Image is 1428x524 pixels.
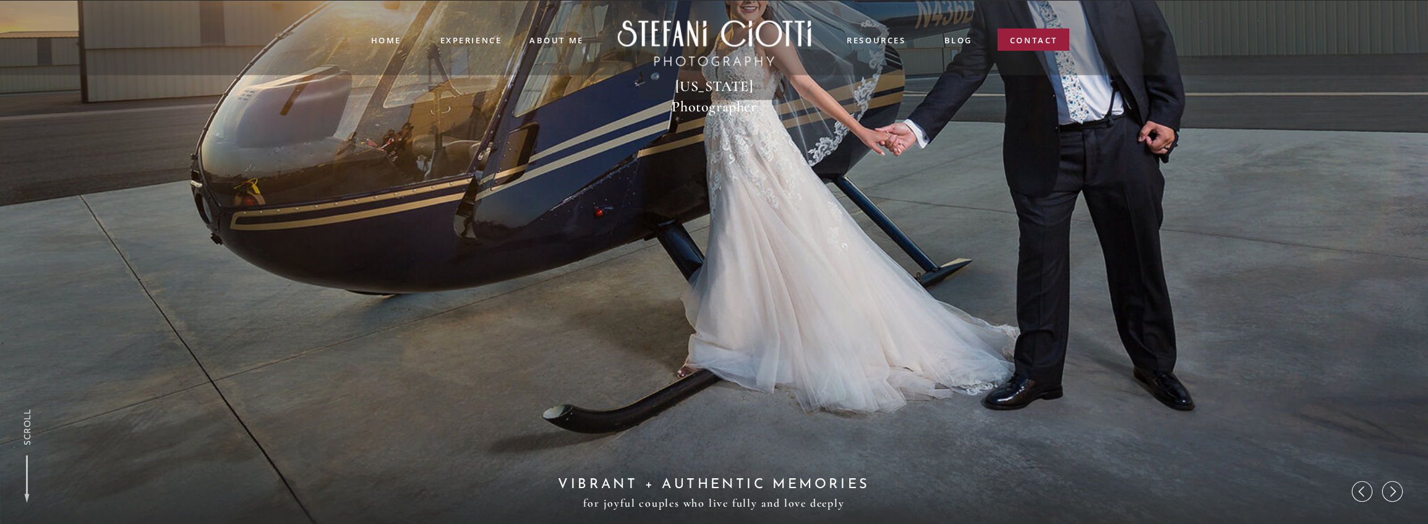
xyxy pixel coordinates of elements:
a: contact [1010,34,1058,52]
a: Home [371,34,401,46]
h3: for joyful couples who live fully and love deeply [581,492,848,512]
h1: [US_STATE] Photographer [646,75,783,97]
h2: VIBRANT + Authentic Memories [546,473,883,491]
a: SCROLL [20,408,33,445]
a: experience [440,34,502,44]
a: ABOUT ME [529,34,584,45]
a: resources [846,34,907,48]
a: blog [944,34,972,48]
